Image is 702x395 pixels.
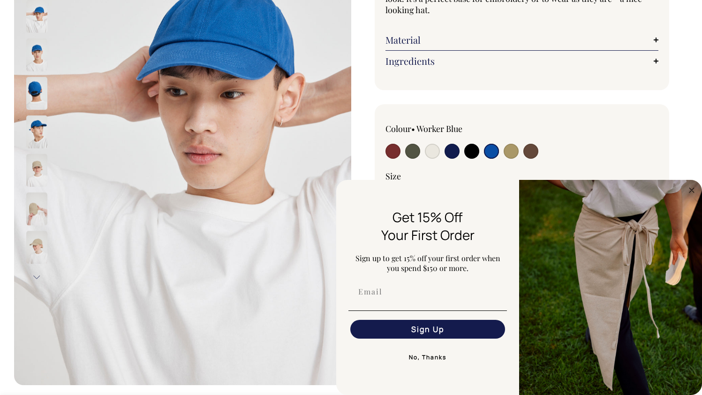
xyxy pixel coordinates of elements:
[350,320,505,339] button: Sign Up
[385,170,659,182] div: Size
[26,77,47,110] img: worker-blue
[385,34,659,46] a: Material
[26,231,47,264] img: washed-khaki
[26,154,47,187] img: washed-khaki
[411,123,415,134] span: •
[26,39,47,71] img: worker-blue
[381,226,475,244] span: Your First Order
[26,193,47,225] img: washed-khaki
[355,253,500,273] span: Sign up to get 15% off your first order when you spend $150 or more.
[348,348,507,367] button: No, Thanks
[393,208,463,226] span: Get 15% Off
[686,185,697,196] button: Close dialog
[350,282,505,301] input: Email
[30,267,44,288] button: Next
[26,116,47,148] img: worker-blue
[336,180,702,395] div: FLYOUT Form
[416,123,462,134] label: Worker Blue
[385,55,659,67] a: Ingredients
[385,123,495,134] div: Colour
[348,310,507,311] img: underline
[519,180,702,395] img: 5e34ad8f-4f05-4173-92a8-ea475ee49ac9.jpeg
